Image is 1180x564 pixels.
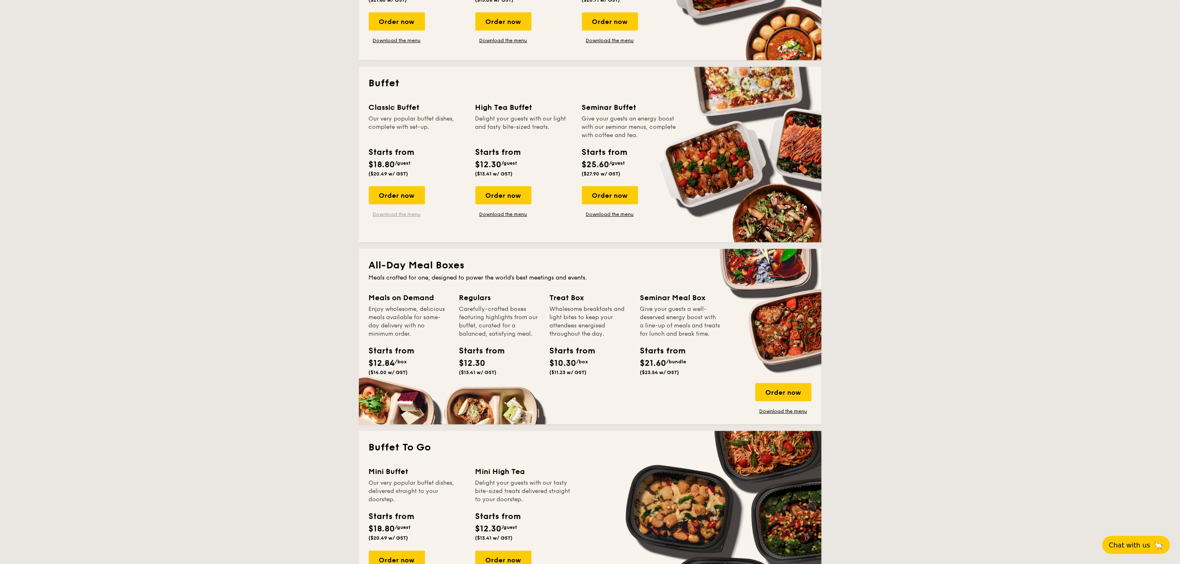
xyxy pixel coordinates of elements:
[502,160,518,166] span: /guest
[582,186,638,204] div: Order now
[369,305,449,338] div: Enjoy wholesome, delicious meals available for same-day delivery with no minimum order.
[1102,536,1170,554] button: Chat with us🦙
[369,171,408,177] span: ($20.49 w/ GST)
[369,259,812,272] h2: All-Day Meal Boxes
[475,115,572,140] div: Delight your guests with our light and tasty bite-sized treats.
[459,345,496,357] div: Starts from
[369,211,425,218] a: Download the menu
[369,441,812,454] h2: Buffet To Go
[369,479,465,504] div: Our very popular buffet dishes, delivered straight to your doorstep.
[475,524,502,534] span: $12.30
[550,370,587,375] span: ($11.23 w/ GST)
[369,370,408,375] span: ($14.00 w/ GST)
[459,305,540,338] div: Carefully-crafted boxes featuring highlights from our buffet, curated for a balanced, satisfying ...
[667,359,686,365] span: /bundle
[1109,541,1150,549] span: Chat with us
[640,305,721,338] div: Give your guests a well-deserved energy boost with a line-up of meals and treats for lunch and br...
[369,510,414,523] div: Starts from
[755,383,812,401] div: Order now
[459,358,486,368] span: $12.30
[369,102,465,113] div: Classic Buffet
[369,146,414,159] div: Starts from
[369,160,395,170] span: $18.80
[395,359,407,365] span: /box
[550,358,577,368] span: $10.30
[369,274,812,282] div: Meals crafted for one, designed to power the world's best meetings and events.
[369,466,465,477] div: Mini Buffet
[475,102,572,113] div: High Tea Buffet
[475,171,513,177] span: ($13.41 w/ GST)
[369,345,406,357] div: Starts from
[550,345,587,357] div: Starts from
[475,12,532,31] div: Order now
[640,292,721,303] div: Seminar Meal Box
[610,160,625,166] span: /guest
[369,292,449,303] div: Meals on Demand
[582,115,679,140] div: Give your guests an energy boost with our seminar menus, complete with coffee and tea.
[369,358,395,368] span: $12.84
[369,77,812,90] h2: Buffet
[582,211,638,218] a: Download the menu
[475,37,532,44] a: Download the menu
[755,408,812,415] a: Download the menu
[459,370,497,375] span: ($13.41 w/ GST)
[640,358,667,368] span: $21.60
[475,466,572,477] div: Mini High Tea
[475,510,520,523] div: Starts from
[640,370,679,375] span: ($23.54 w/ GST)
[395,524,411,530] span: /guest
[475,211,532,218] a: Download the menu
[577,359,589,365] span: /box
[1154,540,1163,550] span: 🦙
[582,146,627,159] div: Starts from
[475,146,520,159] div: Starts from
[582,171,621,177] span: ($27.90 w/ GST)
[369,115,465,140] div: Our very popular buffet dishes, complete with set-up.
[475,160,502,170] span: $12.30
[475,479,572,504] div: Delight your guests with our tasty bite-sized treats delivered straight to your doorstep.
[550,292,630,303] div: Treat Box
[369,535,408,541] span: ($20.49 w/ GST)
[582,160,610,170] span: $25.60
[550,305,630,338] div: Wholesome breakfasts and light bites to keep your attendees energised throughout the day.
[582,102,679,113] div: Seminar Buffet
[459,292,540,303] div: Regulars
[582,12,638,31] div: Order now
[369,12,425,31] div: Order now
[475,535,513,541] span: ($13.41 w/ GST)
[582,37,638,44] a: Download the menu
[475,186,532,204] div: Order now
[502,524,518,530] span: /guest
[640,345,677,357] div: Starts from
[369,37,425,44] a: Download the menu
[395,160,411,166] span: /guest
[369,524,395,534] span: $18.80
[369,186,425,204] div: Order now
